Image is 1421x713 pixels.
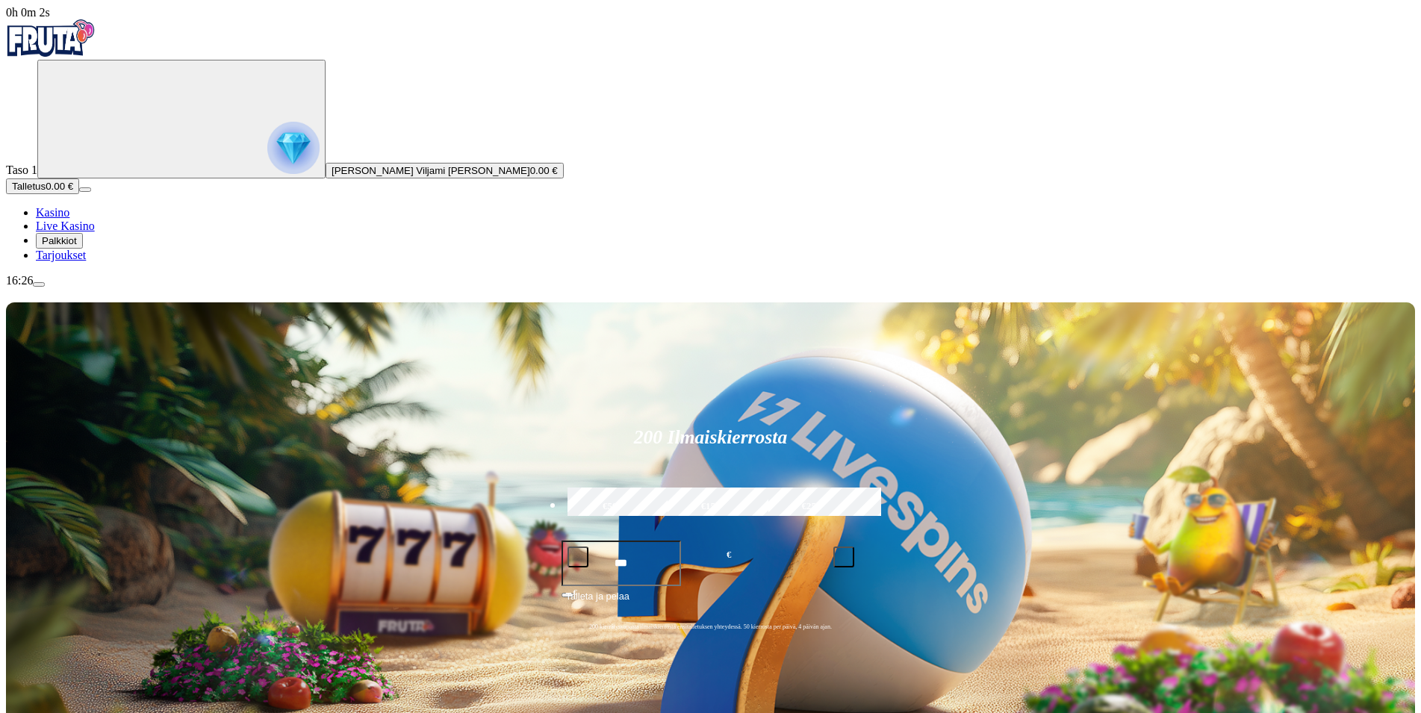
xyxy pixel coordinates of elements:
[562,588,860,617] button: Talleta ja pelaa
[6,19,1415,262] nav: Primary
[36,206,69,219] a: Kasino
[833,547,854,567] button: plus icon
[12,181,46,192] span: Talletus
[765,485,857,529] label: €250
[46,181,73,192] span: 0.00 €
[42,235,77,246] span: Palkkiot
[79,187,91,192] button: menu
[332,165,530,176] span: [PERSON_NAME] Viljami [PERSON_NAME]
[33,282,45,287] button: menu
[6,274,33,287] span: 16:26
[37,60,326,178] button: reward progress
[6,19,96,57] img: Fruta
[568,547,588,567] button: minus icon
[36,249,86,261] a: Tarjoukset
[6,206,1415,262] nav: Main menu
[6,164,37,176] span: Taso 1
[727,548,731,562] span: €
[36,233,83,249] button: Palkkiot
[573,588,578,597] span: €
[6,46,96,59] a: Fruta
[566,589,629,616] span: Talleta ja pelaa
[564,485,656,529] label: €50
[530,165,558,176] span: 0.00 €
[664,485,756,529] label: €150
[326,163,564,178] button: [PERSON_NAME] Viljami [PERSON_NAME]0.00 €
[6,178,79,194] button: Talletusplus icon0.00 €
[36,219,95,232] a: Live Kasino
[267,122,320,174] img: reward progress
[6,6,50,19] span: user session time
